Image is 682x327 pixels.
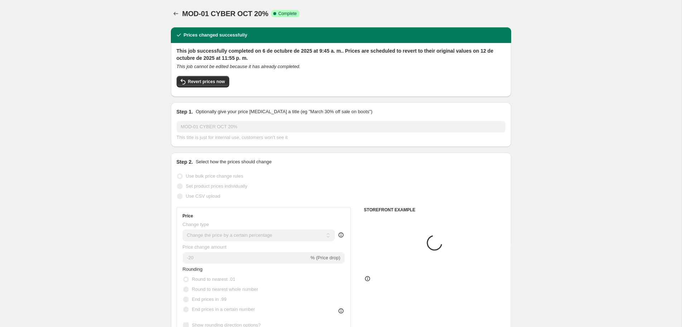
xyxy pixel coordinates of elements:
[182,10,269,18] span: MOD-01 CYBER OCT 20%
[177,135,288,140] span: This title is just for internal use, customers won't see it
[196,108,372,115] p: Optionally give your price [MEDICAL_DATA] a title (eg "March 30% off sale on boots")
[192,297,227,302] span: End prices in .99
[177,108,193,115] h2: Step 1.
[183,252,309,264] input: -15
[177,158,193,165] h2: Step 2.
[278,11,297,16] span: Complete
[364,207,505,213] h6: STOREFRONT EXAMPLE
[186,183,248,189] span: Set product prices individually
[192,287,258,292] span: Round to nearest whole number
[337,231,345,239] div: help
[177,64,301,69] i: This job cannot be edited because it has already completed.
[177,121,505,133] input: 30% off holiday sale
[177,47,505,62] h2: This job successfully completed on 6 de octubre de 2025 at 9:45 a. m.. Prices are scheduled to re...
[186,193,220,199] span: Use CSV upload
[186,173,243,179] span: Use bulk price change rules
[183,244,227,250] span: Price change amount
[183,213,193,219] h3: Price
[184,32,248,39] h2: Prices changed successfully
[177,76,229,87] button: Revert prices now
[183,222,209,227] span: Change type
[183,266,203,272] span: Rounding
[171,9,181,19] button: Price change jobs
[192,307,255,312] span: End prices in a certain number
[311,255,340,260] span: % (Price drop)
[188,79,225,85] span: Revert prices now
[192,276,235,282] span: Round to nearest .01
[196,158,272,165] p: Select how the prices should change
